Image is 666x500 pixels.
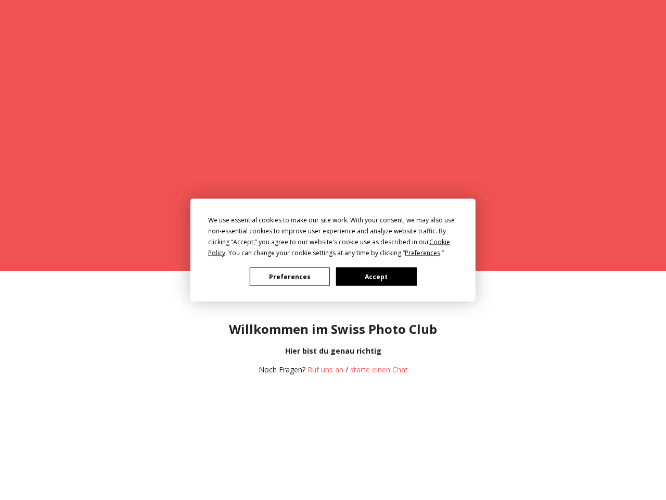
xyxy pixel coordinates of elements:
[190,199,476,302] div: Cookie Consent Prompt
[208,215,458,258] div: We use essential cookies to make our site work. With your consent, we may also use non-essential ...
[208,238,450,257] span: Cookie Policy
[336,268,416,286] button: Accept
[250,268,330,286] button: Preferences
[405,248,440,257] span: Preferences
